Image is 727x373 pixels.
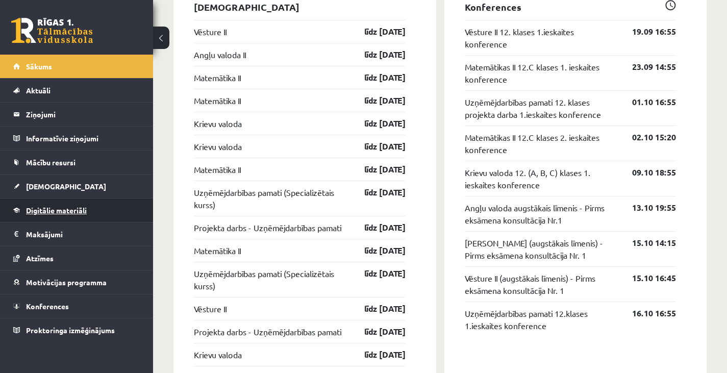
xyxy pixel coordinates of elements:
[13,55,140,78] a: Sākums
[13,246,140,270] a: Atzīmes
[465,307,617,332] a: Uzņēmējdarbības pamati 12.klases 1.ieskaites konference
[26,206,87,215] span: Digitālie materiāli
[617,202,676,214] a: 13.10 19:55
[26,127,140,150] legend: Informatīvie ziņojumi
[617,96,676,108] a: 01.10 16:55
[617,166,676,179] a: 09.10 18:55
[194,26,227,38] a: Vēsture II
[11,18,93,43] a: Rīgas 1. Tālmācības vidusskola
[13,151,140,174] a: Mācību resursi
[465,166,617,191] a: Krievu valoda 12. (A, B, C) klases 1. ieskaites konference
[465,237,617,261] a: [PERSON_NAME] (augstākais līmenis) - Pirms eksāmena konsultācija Nr. 1
[346,26,406,38] a: līdz [DATE]
[346,71,406,84] a: līdz [DATE]
[194,267,346,292] a: Uzņēmējdarbības pamati (Specializētais kurss)
[617,307,676,319] a: 16.10 16:55
[346,303,406,315] a: līdz [DATE]
[346,163,406,176] a: līdz [DATE]
[194,71,241,84] a: Matemātika II
[194,140,242,153] a: Krievu valoda
[194,303,227,315] a: Vēsture II
[13,222,140,246] a: Maksājumi
[194,221,341,234] a: Projekta darbs - Uzņēmējdarbības pamati
[465,131,617,156] a: Matemātikas II 12.C klases 2. ieskaites konference
[346,48,406,61] a: līdz [DATE]
[194,186,346,211] a: Uzņēmējdarbības pamati (Specializētais kurss)
[26,103,140,126] legend: Ziņojumi
[26,254,54,263] span: Atzīmes
[346,326,406,338] a: līdz [DATE]
[13,175,140,198] a: [DEMOGRAPHIC_DATA]
[346,186,406,198] a: līdz [DATE]
[194,163,241,176] a: Matemātika II
[13,79,140,102] a: Aktuāli
[617,272,676,284] a: 15.10 16:45
[346,94,406,107] a: līdz [DATE]
[26,158,76,167] span: Mācību resursi
[26,222,140,246] legend: Maksājumi
[465,96,617,120] a: Uzņēmējdarbības pamati 12. klases projekta darba 1.ieskaites konference
[346,267,406,280] a: līdz [DATE]
[617,237,676,249] a: 15.10 14:15
[13,127,140,150] a: Informatīvie ziņojumi
[26,182,106,191] span: [DEMOGRAPHIC_DATA]
[13,294,140,318] a: Konferences
[26,62,52,71] span: Sākums
[26,326,115,335] span: Proktoringa izmēģinājums
[26,278,107,287] span: Motivācijas programma
[465,61,617,85] a: Matemātikas II 12.C klases 1. ieskaites konference
[194,244,241,257] a: Matemātika II
[194,349,242,361] a: Krievu valoda
[465,26,617,50] a: Vēsture II 12. klases 1.ieskaites konference
[26,86,51,95] span: Aktuāli
[346,117,406,130] a: līdz [DATE]
[617,26,676,38] a: 19.09 16:55
[13,270,140,294] a: Motivācijas programma
[346,140,406,153] a: līdz [DATE]
[617,61,676,73] a: 23.09 14:55
[194,94,241,107] a: Matemātika II
[13,103,140,126] a: Ziņojumi
[194,326,341,338] a: Projekta darbs - Uzņēmējdarbības pamati
[194,117,242,130] a: Krievu valoda
[346,244,406,257] a: līdz [DATE]
[465,272,617,296] a: Vēsture II (augstākais līmenis) - Pirms eksāmena konsultācija Nr. 1
[465,202,617,226] a: Angļu valoda augstākais līmenis - Pirms eksāmena konsultācija Nr.1
[13,198,140,222] a: Digitālie materiāli
[194,48,246,61] a: Angļu valoda II
[346,221,406,234] a: līdz [DATE]
[26,302,69,311] span: Konferences
[13,318,140,342] a: Proktoringa izmēģinājums
[346,349,406,361] a: līdz [DATE]
[617,131,676,143] a: 02.10 15:20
